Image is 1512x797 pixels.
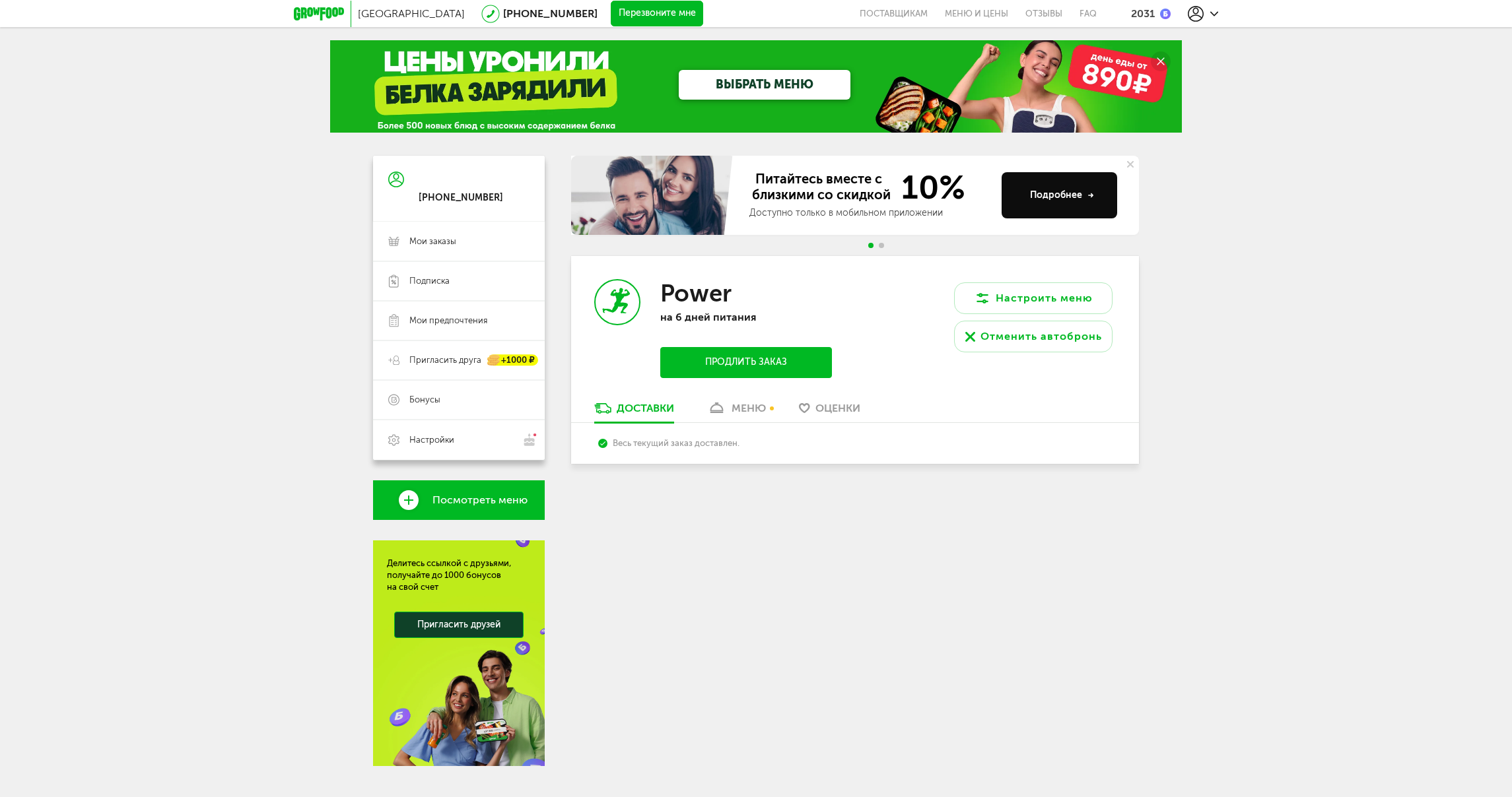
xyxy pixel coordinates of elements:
[815,402,860,414] span: Оценки
[868,243,874,248] span: Go to slide 1
[419,192,503,204] div: [PHONE_NUMBER]
[488,355,538,366] div: +1000 ₽
[598,438,1111,448] div: Весь текущий заказ доставлен.
[409,354,481,366] span: Пригласить друга
[387,558,531,593] div: Делитесь ссылкой с друзьями, получайте до 1000 бонусов на свой счет
[373,222,545,261] a: Мои заказы
[660,279,732,307] h3: Power
[394,612,524,638] a: Пригласить друзей
[373,261,545,301] a: Подписка
[792,401,867,422] a: Оценки
[679,70,850,100] a: ВЫБРАТЬ МЕНЮ
[611,1,703,27] button: Перезвоните мне
[503,7,598,20] a: [PHONE_NUMBER]
[432,494,528,506] span: Посмотреть меню
[409,434,454,446] span: Настройки
[749,171,893,204] span: Питайтесь вместе с близкими со скидкой
[954,282,1113,314] button: Настроить меню
[373,480,545,520] a: Посмотреть меню
[701,401,773,422] a: меню
[732,402,766,414] div: меню
[893,171,965,204] span: 10%
[588,401,681,422] a: Доставки
[1002,172,1117,218] button: Подробнее
[954,321,1113,352] button: Отменить автобронь
[373,380,545,420] a: Бонусы
[409,275,450,287] span: Подписка
[409,236,456,247] span: Мои заказы
[980,329,1102,344] div: Отменить автобронь
[571,156,736,235] img: family-banner.579af9d.jpg
[660,347,832,378] button: Продлить заказ
[1131,7,1155,20] div: 2031
[409,315,487,327] span: Мои предпочтения
[409,394,440,406] span: Бонусы
[373,420,545,460] a: Настройки
[617,402,674,414] div: Доставки
[1160,9,1171,19] img: bonus_b.cdccf46.png
[749,207,991,220] div: Доступно только в мобильном приложении
[1030,189,1094,202] div: Подробнее
[879,243,884,248] span: Go to slide 2
[660,311,832,323] p: на 6 дней питания
[373,340,545,380] a: Пригласить друга +1000 ₽
[373,301,545,340] a: Мои предпочтения
[358,7,465,20] span: [GEOGRAPHIC_DATA]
